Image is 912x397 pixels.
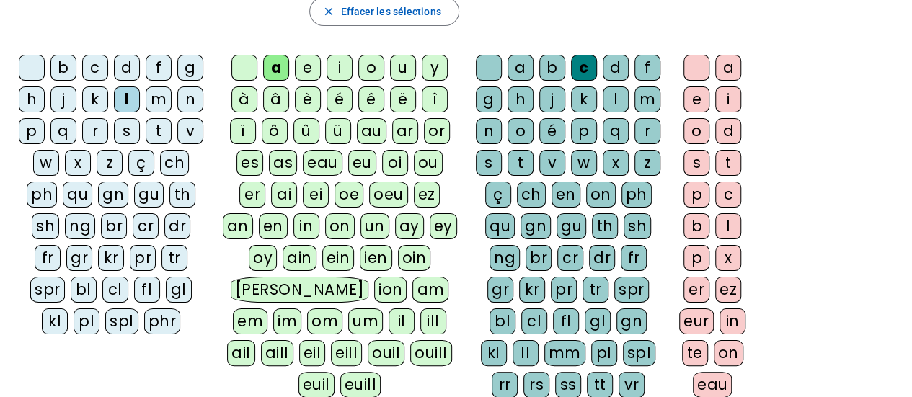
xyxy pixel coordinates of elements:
div: om [307,308,342,334]
div: aill [261,340,293,366]
div: ng [65,213,95,239]
div: c [715,182,741,208]
div: ei [303,182,329,208]
div: fr [35,245,61,271]
div: pl [74,308,99,334]
div: eill [331,340,362,366]
div: es [236,150,263,176]
div: pr [130,245,156,271]
span: Effacer les sélections [340,3,440,20]
div: b [539,55,565,81]
div: te [682,340,708,366]
div: kl [481,340,507,366]
div: gn [98,182,128,208]
div: a [508,55,534,81]
div: ay [395,213,424,239]
div: s [476,150,502,176]
div: ch [517,182,546,208]
div: as [269,150,297,176]
div: spl [623,340,656,366]
div: r [82,118,108,144]
div: t [715,150,741,176]
div: spr [30,277,65,303]
div: oy [249,245,277,271]
div: d [715,118,741,144]
div: o [683,118,709,144]
div: j [50,86,76,112]
div: on [586,182,616,208]
div: z [634,150,660,176]
div: z [97,150,123,176]
div: k [82,86,108,112]
div: k [571,86,597,112]
mat-icon: close [322,5,335,18]
div: or [424,118,450,144]
div: n [177,86,203,112]
div: r [634,118,660,144]
div: ou [414,150,443,176]
div: à [231,86,257,112]
div: pr [551,277,577,303]
div: im [273,308,301,334]
div: on [714,340,743,366]
div: pl [591,340,617,366]
div: i [715,86,741,112]
div: [PERSON_NAME] [231,277,368,303]
div: u [390,55,416,81]
div: an [223,213,253,239]
div: th [169,182,195,208]
div: e [683,86,709,112]
div: au [357,118,386,144]
div: y [422,55,448,81]
div: tr [161,245,187,271]
div: in [720,308,745,334]
div: a [715,55,741,81]
div: î [422,86,448,112]
div: gu [134,182,164,208]
div: ph [27,182,57,208]
div: l [114,86,140,112]
div: n [476,118,502,144]
div: p [683,245,709,271]
div: ch [160,150,189,176]
div: c [82,55,108,81]
div: ein [322,245,355,271]
div: p [683,182,709,208]
div: spl [105,308,138,334]
div: kl [42,308,68,334]
div: cl [521,308,547,334]
div: eil [299,340,326,366]
div: ouill [410,340,451,366]
div: l [603,86,629,112]
div: dr [589,245,615,271]
div: eau [303,150,342,176]
div: em [233,308,267,334]
div: th [592,213,618,239]
div: ez [414,182,440,208]
div: o [358,55,384,81]
div: j [539,86,565,112]
div: en [259,213,288,239]
div: er [239,182,265,208]
div: o [508,118,534,144]
div: ill [420,308,446,334]
div: ouil [368,340,404,366]
div: ar [392,118,418,144]
div: t [508,150,534,176]
div: ç [485,182,511,208]
div: en [552,182,580,208]
div: i [327,55,353,81]
div: ng [490,245,520,271]
div: gr [66,245,92,271]
div: û [293,118,319,144]
div: v [539,150,565,176]
div: gn [521,213,551,239]
div: c [571,55,597,81]
div: q [603,118,629,144]
div: oe [335,182,363,208]
div: v [177,118,203,144]
div: um [348,308,383,334]
div: in [293,213,319,239]
div: ez [715,277,741,303]
div: fr [621,245,647,271]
